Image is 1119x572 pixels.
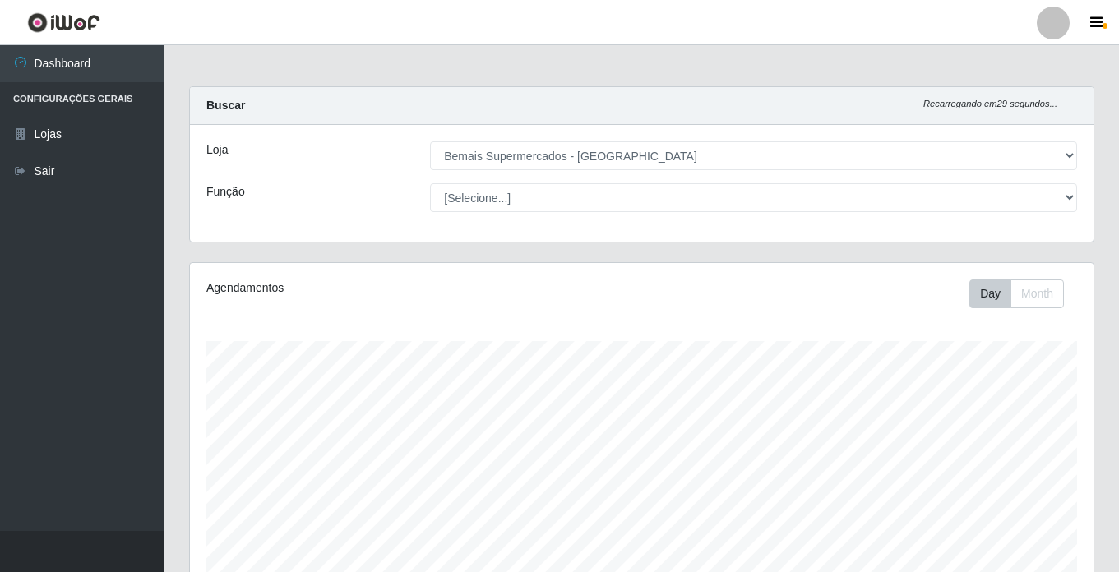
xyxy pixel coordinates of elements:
[923,99,1057,108] i: Recarregando em 29 segundos...
[206,141,228,159] label: Loja
[1010,279,1064,308] button: Month
[206,99,245,112] strong: Buscar
[969,279,1011,308] button: Day
[206,279,555,297] div: Agendamentos
[27,12,100,33] img: CoreUI Logo
[969,279,1064,308] div: First group
[969,279,1077,308] div: Toolbar with button groups
[206,183,245,201] label: Função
